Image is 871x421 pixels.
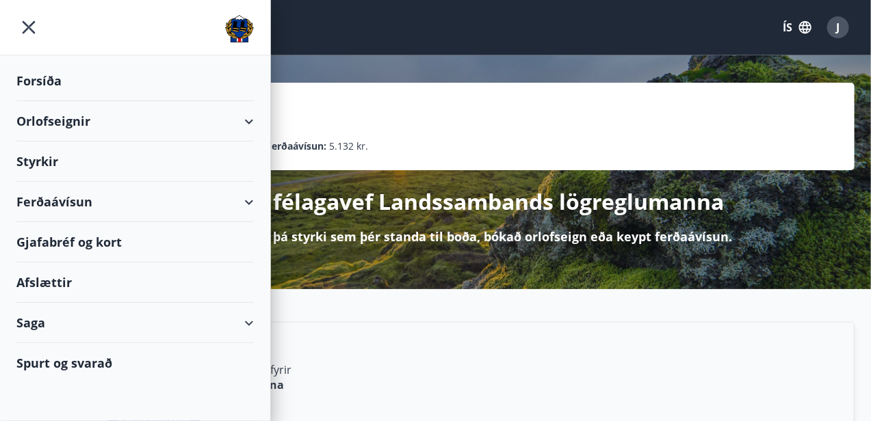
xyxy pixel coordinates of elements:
[139,228,732,245] p: Hér getur þú sótt um þá styrki sem þér standa til boða, bókað orlofseign eða keypt ferðaávísun.
[775,15,819,40] button: ÍS
[16,61,254,101] div: Forsíða
[822,11,855,44] button: J
[225,15,254,42] img: union_logo
[16,303,254,343] div: Saga
[16,101,254,141] div: Orlofseignir
[16,222,254,262] div: Gjafabréf og kort
[329,139,368,154] span: 5.132 kr.
[16,141,254,182] div: Styrkir
[16,343,254,383] div: Spurt og svarað
[837,20,840,35] span: J
[16,15,41,40] button: menu
[16,262,254,303] div: Afslættir
[266,139,326,154] p: Ferðaávísun :
[147,187,725,217] p: Velkomin á félagavef Landssambands lögreglumanna
[16,182,254,222] div: Ferðaávísun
